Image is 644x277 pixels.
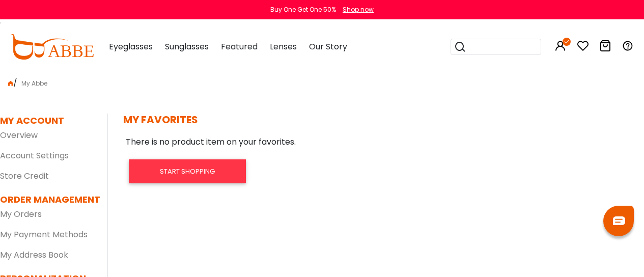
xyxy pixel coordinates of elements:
span: Our Story [309,41,347,52]
p: There is no product item on your favorites. [126,136,634,148]
span: Sunglasses [165,41,209,52]
div: Buy One Get One 50% [270,5,336,14]
a: start shopping [129,159,246,183]
a: Shop now [338,5,374,14]
span: Featured [221,41,258,52]
div: Shop now [343,5,374,14]
img: chat [613,216,625,225]
span: Eyeglasses [109,41,153,52]
img: home.png [8,81,13,86]
img: abbeglasses.com [10,34,94,60]
span: My Abbe [17,79,51,88]
h5: MY FAVORITES [123,114,636,126]
span: Lenses [270,41,297,52]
